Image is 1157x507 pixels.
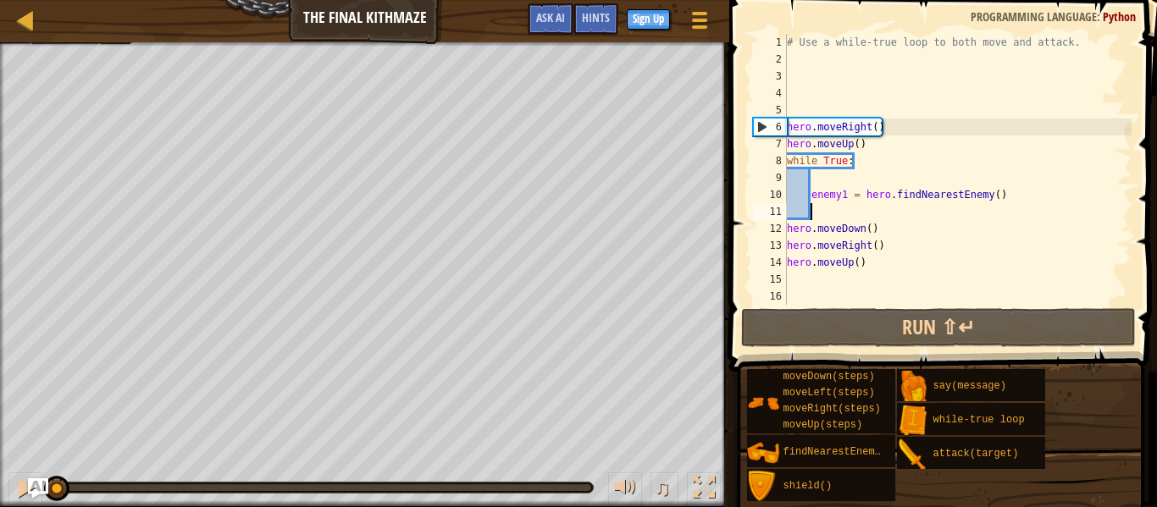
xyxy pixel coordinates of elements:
div: 4 [753,85,787,102]
span: Ask AI [536,9,565,25]
div: 9 [753,169,787,186]
button: Ask AI [28,478,48,499]
img: portrait.png [747,471,779,503]
span: : [1097,8,1103,25]
div: 13 [753,237,787,254]
div: 16 [753,288,787,305]
span: Programming language [971,8,1097,25]
span: moveLeft(steps) [783,387,875,399]
span: findNearestEnemy() [783,446,894,458]
button: Adjust volume [608,472,642,507]
button: Ctrl + P: Pause [8,472,42,507]
span: moveUp(steps) [783,419,863,431]
div: 6 [754,118,787,135]
button: Sign Up [627,9,670,30]
div: 3 [753,68,787,85]
button: Show game menu [678,3,721,43]
img: portrait.png [747,387,779,419]
span: ♫ [654,475,671,500]
span: moveDown(steps) [783,371,875,383]
div: 2 [753,51,787,68]
button: Run ⇧↵ [741,308,1136,347]
div: 7 [753,135,787,152]
span: Python [1103,8,1136,25]
img: portrait.png [897,438,929,471]
span: attack(target) [933,448,1019,460]
button: Ask AI [528,3,573,35]
div: 12 [753,220,787,237]
div: 14 [753,254,787,271]
button: Toggle fullscreen [687,472,721,507]
span: while-true loop [933,414,1025,426]
span: Hints [582,9,610,25]
span: moveRight(steps) [783,403,881,415]
div: 11 [753,203,787,220]
button: ♫ [650,472,679,507]
div: 8 [753,152,787,169]
img: portrait.png [747,437,779,469]
div: 5 [753,102,787,118]
div: 10 [753,186,787,203]
div: 15 [753,271,787,288]
span: say(message) [933,380,1006,392]
span: shield() [783,480,833,492]
img: portrait.png [897,371,929,403]
img: portrait.png [897,405,929,437]
div: 1 [753,34,787,51]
